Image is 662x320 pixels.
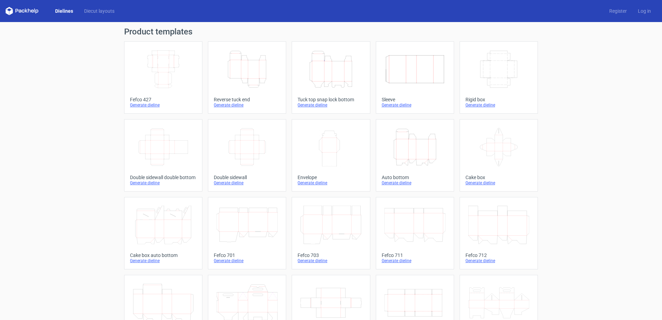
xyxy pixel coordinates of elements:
[298,175,364,180] div: Envelope
[124,119,202,192] a: Double sidewall double bottomGenerate dieline
[124,197,202,269] a: Cake box auto bottomGenerate dieline
[130,180,197,186] div: Generate dieline
[465,252,532,258] div: Fefco 712
[460,119,538,192] a: Cake boxGenerate dieline
[376,197,454,269] a: Fefco 711Generate dieline
[79,8,120,14] a: Diecut layouts
[214,252,280,258] div: Fefco 701
[292,41,370,114] a: Tuck top snap lock bottomGenerate dieline
[130,258,197,264] div: Generate dieline
[130,102,197,108] div: Generate dieline
[214,175,280,180] div: Double sidewall
[292,197,370,269] a: Fefco 703Generate dieline
[460,197,538,269] a: Fefco 712Generate dieline
[208,41,286,114] a: Reverse tuck endGenerate dieline
[382,97,448,102] div: Sleeve
[382,258,448,264] div: Generate dieline
[298,252,364,258] div: Fefco 703
[130,97,197,102] div: Fefco 427
[465,180,532,186] div: Generate dieline
[214,97,280,102] div: Reverse tuck end
[298,102,364,108] div: Generate dieline
[376,41,454,114] a: SleeveGenerate dieline
[130,252,197,258] div: Cake box auto bottom
[214,102,280,108] div: Generate dieline
[382,252,448,258] div: Fefco 711
[298,180,364,186] div: Generate dieline
[214,180,280,186] div: Generate dieline
[465,175,532,180] div: Cake box
[604,8,632,14] a: Register
[208,197,286,269] a: Fefco 701Generate dieline
[382,175,448,180] div: Auto bottom
[460,41,538,114] a: Rigid boxGenerate dieline
[50,8,79,14] a: Dielines
[124,28,538,36] h1: Product templates
[298,97,364,102] div: Tuck top snap lock bottom
[130,175,197,180] div: Double sidewall double bottom
[465,258,532,264] div: Generate dieline
[632,8,656,14] a: Log in
[214,258,280,264] div: Generate dieline
[124,41,202,114] a: Fefco 427Generate dieline
[382,102,448,108] div: Generate dieline
[298,258,364,264] div: Generate dieline
[465,102,532,108] div: Generate dieline
[376,119,454,192] a: Auto bottomGenerate dieline
[382,180,448,186] div: Generate dieline
[465,97,532,102] div: Rigid box
[208,119,286,192] a: Double sidewallGenerate dieline
[292,119,370,192] a: EnvelopeGenerate dieline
